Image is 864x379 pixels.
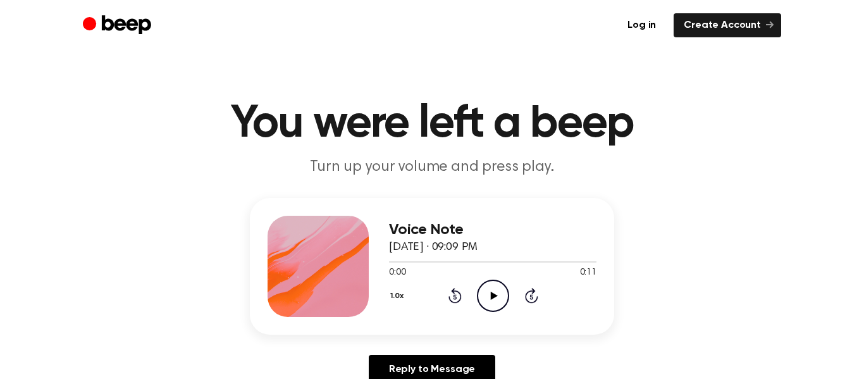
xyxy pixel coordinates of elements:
button: 1.0x [389,285,409,307]
span: 0:11 [580,266,596,280]
span: [DATE] · 09:09 PM [389,242,478,253]
h3: Voice Note [389,221,596,239]
h1: You were left a beep [108,101,756,147]
span: 0:00 [389,266,405,280]
a: Create Account [674,13,781,37]
p: Turn up your volume and press play. [189,157,675,178]
a: Log in [617,13,666,37]
a: Beep [83,13,154,38]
